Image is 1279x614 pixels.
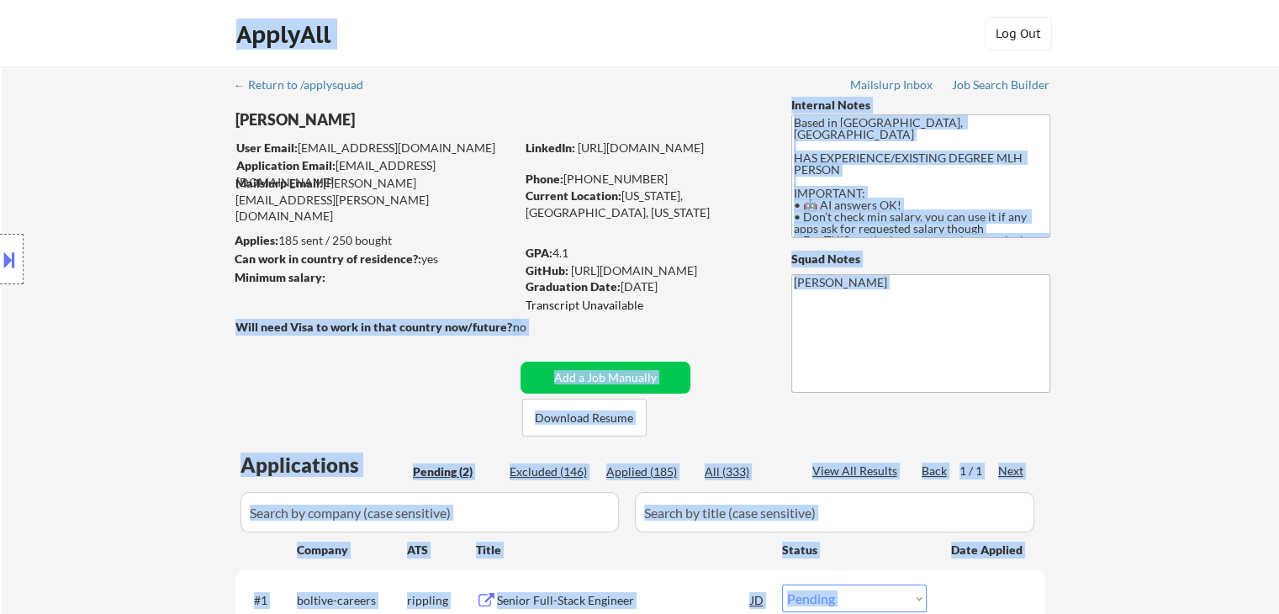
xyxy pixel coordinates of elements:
[791,97,1050,114] div: Internal Notes
[526,279,621,294] strong: Graduation Date:
[297,592,407,609] div: boltive-careers
[571,263,697,278] a: [URL][DOMAIN_NAME]
[297,542,407,558] div: Company
[407,542,476,558] div: ATS
[235,320,515,334] strong: Will need Visa to work in that country now/future?:
[234,78,379,95] a: ← Return to /applysquad
[513,319,561,336] div: no
[235,175,515,225] div: [PERSON_NAME][EMAIL_ADDRESS][PERSON_NAME][DOMAIN_NAME]
[526,245,766,262] div: 4.1
[235,109,581,130] div: [PERSON_NAME]
[234,79,379,91] div: ← Return to /applysquad
[850,78,934,95] a: Mailslurp Inbox
[959,463,998,479] div: 1 / 1
[240,455,407,475] div: Applications
[526,188,764,220] div: [US_STATE], [GEOGRAPHIC_DATA], [US_STATE]
[521,362,690,394] button: Add a Job Manually
[635,492,1034,532] input: Search by title (case sensitive)
[522,399,647,437] button: Download Resume
[952,78,1050,95] a: Job Search Builder
[236,140,515,156] div: [EMAIL_ADDRESS][DOMAIN_NAME]
[850,79,934,91] div: Mailslurp Inbox
[526,188,621,203] strong: Current Location:
[254,592,283,609] div: #1
[526,171,764,188] div: [PHONE_NUMBER]
[578,140,704,155] a: [URL][DOMAIN_NAME]
[235,251,421,266] strong: Can work in country of residence?:
[606,463,690,480] div: Applied (185)
[413,463,497,480] div: Pending (2)
[526,246,552,260] strong: GPA:
[407,592,476,609] div: rippling
[235,251,510,267] div: yes
[236,20,336,49] div: ApplyAll
[922,463,949,479] div: Back
[476,542,766,558] div: Title
[782,534,927,564] div: Status
[510,463,594,480] div: Excluded (146)
[236,157,515,190] div: [EMAIL_ADDRESS][DOMAIN_NAME]
[240,492,619,532] input: Search by company (case sensitive)
[791,251,1050,267] div: Squad Notes
[812,463,902,479] div: View All Results
[526,172,563,186] strong: Phone:
[952,79,1050,91] div: Job Search Builder
[998,463,1025,479] div: Next
[526,278,764,295] div: [DATE]
[951,542,1025,558] div: Date Applied
[526,263,568,278] strong: GitHub:
[526,140,575,155] strong: LinkedIn:
[985,17,1052,50] button: Log Out
[497,592,751,609] div: Senior Full-Stack Engineer
[705,463,789,480] div: All (333)
[235,232,515,249] div: 185 sent / 250 bought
